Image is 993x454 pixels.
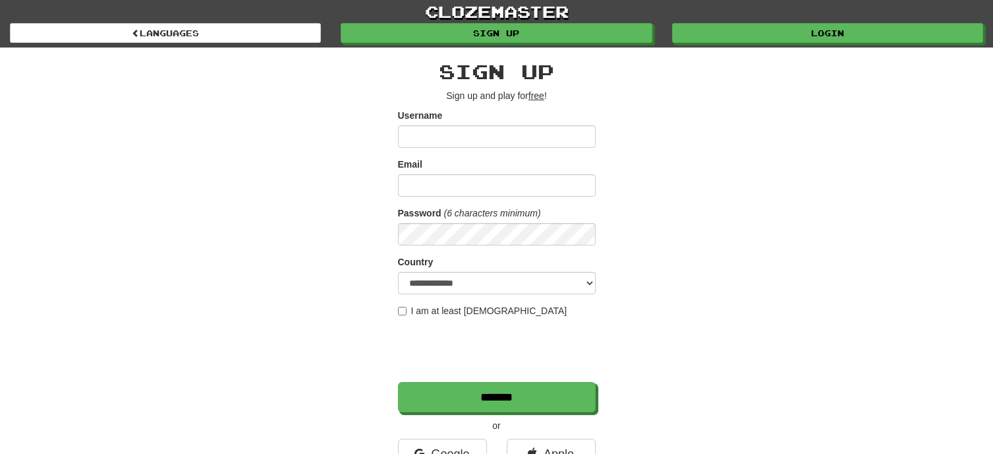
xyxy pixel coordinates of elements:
iframe: reCAPTCHA [398,324,598,375]
p: or [398,419,596,432]
label: Email [398,158,422,171]
a: Languages [10,23,321,43]
label: Username [398,109,443,122]
em: (6 characters minimum) [444,208,541,218]
a: Login [672,23,983,43]
h2: Sign up [398,61,596,82]
label: I am at least [DEMOGRAPHIC_DATA] [398,304,567,317]
label: Country [398,255,434,269]
a: Sign up [341,23,652,43]
label: Password [398,207,441,220]
u: free [528,90,544,101]
p: Sign up and play for ! [398,89,596,102]
input: I am at least [DEMOGRAPHIC_DATA] [398,307,407,315]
